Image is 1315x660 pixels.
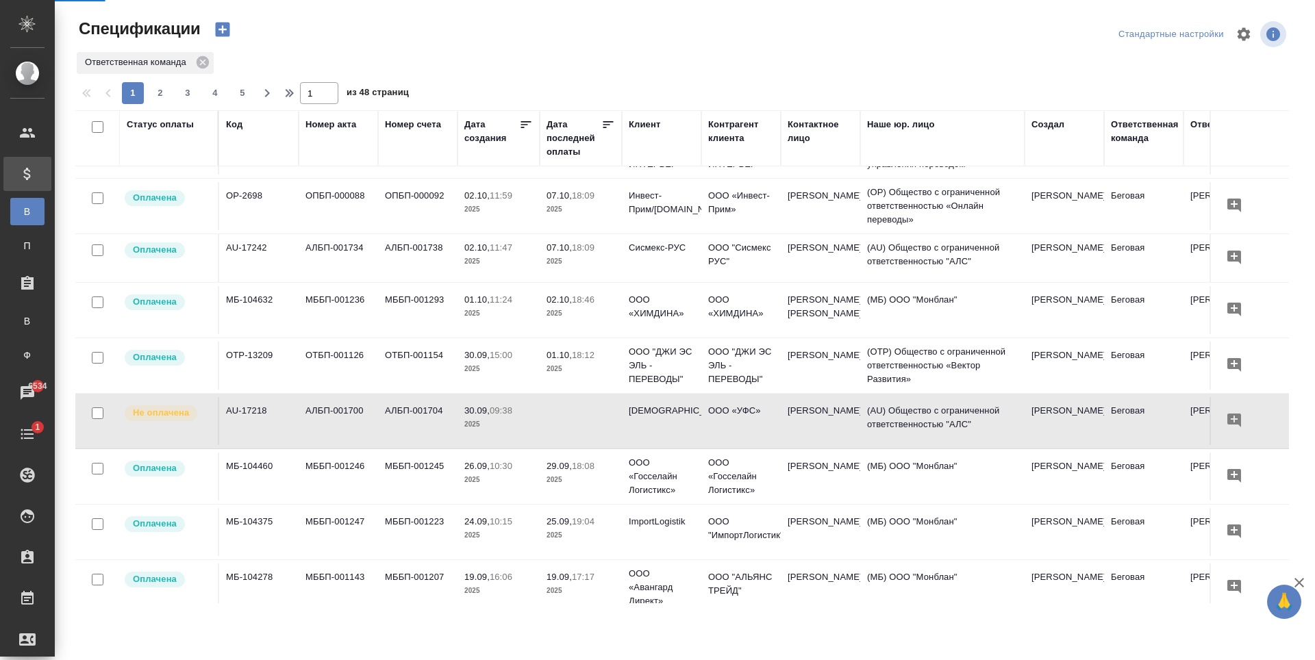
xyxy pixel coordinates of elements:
td: Беговая [1104,286,1183,334]
p: ImportLogistik [629,515,694,529]
p: 02.10, [547,294,572,305]
p: 2025 [464,529,533,542]
p: 15:00 [490,350,512,360]
p: 18:12 [572,350,594,360]
td: [PERSON_NAME] [1183,508,1263,556]
td: [PERSON_NAME] [781,563,860,611]
p: Оплачена [133,572,177,586]
p: ООО «Авангард Директ» [629,567,694,608]
a: В [10,307,45,335]
p: 02.10, [464,190,490,201]
p: 2025 [547,529,615,542]
span: В [17,314,38,328]
td: МББП-001236 [299,286,378,334]
p: 2025 [547,307,615,320]
p: 2025 [464,473,533,487]
a: 6534 [3,376,51,410]
p: Не оплачена [133,406,189,420]
a: В [10,198,45,225]
p: ООО "ДЖИ ЭС ЭЛЬ - ПЕРЕВОДЫ" [629,345,694,386]
div: Ответственный [1190,118,1261,131]
td: [PERSON_NAME] [781,508,860,556]
td: [PERSON_NAME] [1025,508,1104,556]
td: [PERSON_NAME] [781,453,860,500]
td: (МБ) ООО "Монблан" [860,508,1025,556]
button: 4 [204,82,226,104]
p: ООО "ИмпортЛогистик" [708,515,774,542]
td: Беговая [1104,342,1183,390]
a: П [10,232,45,259]
div: Дата последней оплаты [547,118,601,159]
p: 19.09, [547,572,572,582]
td: OP-2698 [219,182,299,230]
p: 2025 [464,203,533,216]
td: МБ-104375 [219,508,299,556]
p: Инвест-Прим/[DOMAIN_NAME] [629,189,694,216]
td: AU-17242 [219,234,299,282]
p: 18:46 [572,294,594,305]
p: Ответственная команда [85,55,191,69]
div: Ответственная команда [1111,118,1179,145]
td: МББП-001143 [299,563,378,611]
td: [PERSON_NAME] [781,234,860,282]
p: 25.09, [547,516,572,526]
span: В [17,205,38,218]
span: Спецификации [75,18,201,40]
td: [PERSON_NAME] [1025,563,1104,611]
p: 2025 [547,473,615,487]
p: 2025 [547,255,615,268]
td: Беговая [1104,453,1183,500]
span: 1 [27,420,48,434]
p: ООО «Госселайн Логистикс» [708,456,774,497]
p: 19.09, [464,572,490,582]
td: ОТБП-001126 [299,342,378,390]
span: 4 [204,86,226,100]
td: АЛБП-001704 [378,397,458,445]
p: 10:30 [490,461,512,471]
p: 24.09, [464,516,490,526]
p: 26.09, [464,461,490,471]
div: Контрагент клиента [708,118,774,145]
td: [PERSON_NAME] [1025,342,1104,390]
button: 2 [149,82,171,104]
p: 2025 [464,418,533,431]
button: 5 [231,82,253,104]
td: [PERSON_NAME] [1183,397,1263,445]
p: ООО "ДЖИ ЭС ЭЛЬ - ПЕРЕВОДЫ" [708,345,774,386]
div: Наше юр. лицо [867,118,935,131]
span: Настроить таблицу [1227,18,1260,51]
td: [PERSON_NAME] [1183,286,1263,334]
td: АЛБП-001738 [378,234,458,282]
td: Беговая [1104,508,1183,556]
td: МБ-104632 [219,286,299,334]
td: OTP-13209 [219,342,299,390]
p: 2025 [464,307,533,320]
td: [PERSON_NAME] [1025,286,1104,334]
span: 🙏 [1273,587,1296,616]
span: П [17,239,38,253]
p: 17:17 [572,572,594,582]
div: Контактное лицо [788,118,853,145]
td: [PERSON_NAME] [1183,453,1263,500]
p: 11:24 [490,294,512,305]
td: [PERSON_NAME] [781,342,860,390]
p: Оплачена [133,351,177,364]
p: Оплачена [133,243,177,257]
td: [PERSON_NAME] [1025,182,1104,230]
span: Ф [17,348,38,362]
p: 02.10, [464,242,490,253]
p: 10:15 [490,516,512,526]
p: 18:08 [572,461,594,471]
span: 3 [177,86,199,100]
td: [PERSON_NAME] [1183,563,1263,611]
span: из 48 страниц [347,84,409,104]
p: Оплачена [133,191,177,205]
span: 6534 [20,379,55,393]
p: Оплачена [133,461,177,475]
p: 2025 [547,203,615,216]
p: 11:59 [490,190,512,201]
div: split button [1115,24,1227,45]
p: ООО «УФС» [708,404,774,418]
td: МББП-001223 [378,508,458,556]
td: АЛБП-001700 [299,397,378,445]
